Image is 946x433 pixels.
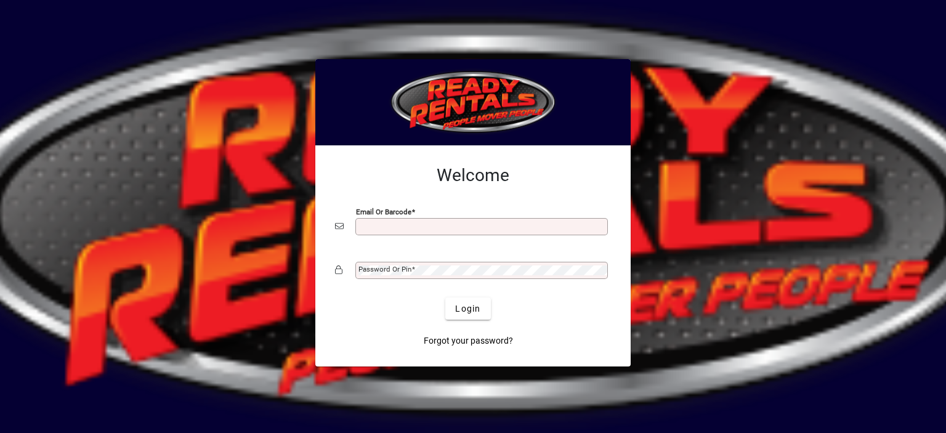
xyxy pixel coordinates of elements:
[356,208,411,216] mat-label: Email or Barcode
[335,165,611,186] h2: Welcome
[455,302,480,315] span: Login
[445,297,490,320] button: Login
[358,265,411,273] mat-label: Password or Pin
[419,330,518,352] a: Forgot your password?
[424,334,513,347] span: Forgot your password?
